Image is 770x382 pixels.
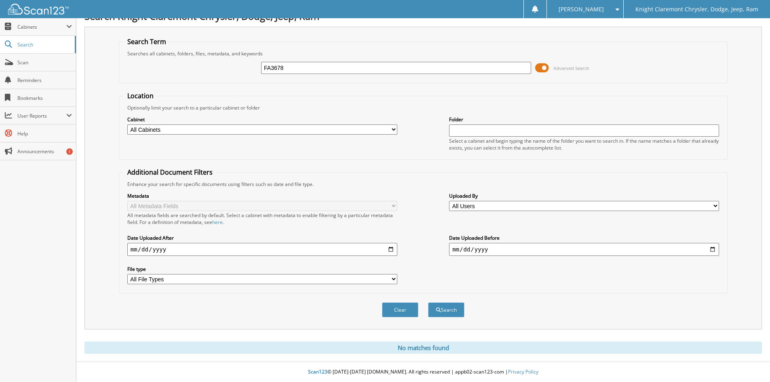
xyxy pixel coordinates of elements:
[559,7,604,12] span: [PERSON_NAME]
[17,130,72,137] span: Help
[76,362,770,382] div: © [DATE]-[DATE] [DOMAIN_NAME]. All rights reserved | appb02-scan123-com |
[553,65,589,71] span: Advanced Search
[8,4,69,15] img: scan123-logo-white.svg
[449,192,719,199] label: Uploaded By
[123,104,723,111] div: Optionally limit your search to a particular cabinet or folder
[17,112,66,119] span: User Reports
[17,41,71,48] span: Search
[123,168,217,177] legend: Additional Document Filters
[84,342,762,354] div: No matches found
[508,368,538,375] a: Privacy Policy
[428,302,464,317] button: Search
[127,212,397,226] div: All metadata fields are searched by default. Select a cabinet with metadata to enable filtering b...
[127,243,397,256] input: start
[123,37,170,46] legend: Search Term
[17,59,72,66] span: Scan
[127,234,397,241] label: Date Uploaded After
[123,50,723,57] div: Searches all cabinets, folders, files, metadata, and keywords
[17,148,72,155] span: Announcements
[127,266,397,272] label: File type
[212,219,223,226] a: here
[635,7,758,12] span: Knight Claremont Chrysler, Dodge, Jeep, Ram
[17,23,66,30] span: Cabinets
[123,181,723,188] div: Enhance your search for specific documents using filters such as date and file type.
[449,243,719,256] input: end
[66,148,73,155] div: 1
[127,116,397,123] label: Cabinet
[449,116,719,123] label: Folder
[17,95,72,101] span: Bookmarks
[308,368,327,375] span: Scan123
[449,137,719,151] div: Select a cabinet and begin typing the name of the folder you want to search in. If the name match...
[382,302,418,317] button: Clear
[449,234,719,241] label: Date Uploaded Before
[123,91,158,100] legend: Location
[17,77,72,84] span: Reminders
[127,192,397,199] label: Metadata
